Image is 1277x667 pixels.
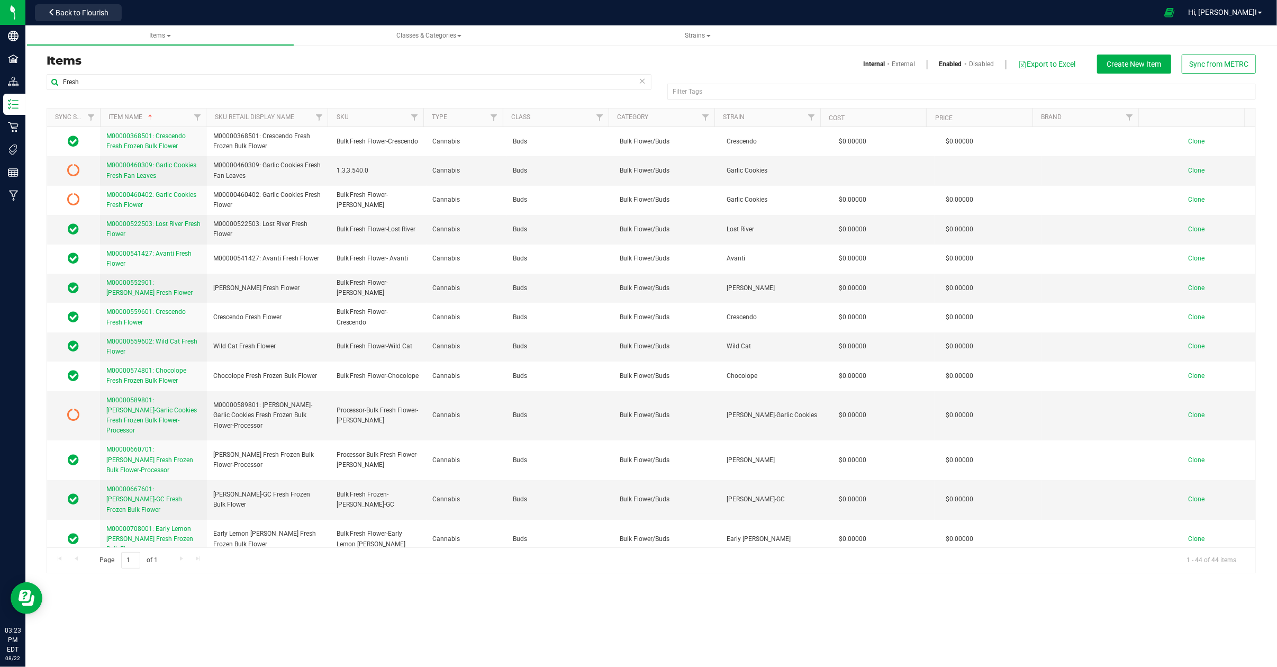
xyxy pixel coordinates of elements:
span: M00000460402: Garlic Cookies Fresh Flower [213,190,323,210]
span: M00000541427: Avanti Fresh Flower [213,254,319,264]
span: $0.00000 [941,531,979,547]
span: Clear [639,74,646,88]
span: Buds [513,534,607,544]
a: Strain [723,113,745,121]
a: Filter [1121,109,1138,127]
span: Cannabis [433,166,501,176]
span: M00000522503: Lost River Fresh Flower [106,220,201,238]
a: Clone [1188,342,1215,350]
span: Clone [1188,535,1204,543]
span: [PERSON_NAME]-GC Fresh Frozen Bulk Flower [213,490,323,510]
a: Filter [591,109,609,127]
a: SKU [337,113,349,121]
span: Bulk Fresh Flower- [PERSON_NAME] [337,190,420,210]
a: Type [432,113,447,121]
span: $0.00000 [834,251,872,266]
span: M00000460402: Garlic Cookies Fresh Flower [106,191,196,209]
span: $0.00000 [941,192,979,208]
span: [PERSON_NAME]-GC [727,494,821,504]
a: Item Name [108,113,155,121]
inline-svg: Tags [8,145,19,155]
a: M00000589801: [PERSON_NAME]-Garlic Cookies Fresh Frozen Bulk Flower-Processor [106,395,201,436]
a: Clone [1188,495,1215,503]
span: In Sync [68,368,79,383]
span: Clone [1188,372,1204,380]
span: Chocolope [727,371,821,381]
span: Cannabis [433,341,501,351]
a: Filter [803,109,820,127]
span: Avanti [727,254,821,264]
a: Internal [863,59,885,69]
a: Filter [405,109,423,127]
a: M00000708001: Early Lemon [PERSON_NAME] Fresh Frozen Bulk Flower [106,524,201,555]
span: Strains [685,32,711,39]
span: Wild Cat [727,341,821,351]
span: Cannabis [433,455,501,465]
a: External [892,59,916,69]
a: Clone [1188,138,1215,145]
span: Bulk Fresh Flower-Chocolope [337,371,420,381]
span: Cannabis [433,195,501,205]
a: Filter [188,109,206,127]
a: Enabled [939,59,962,69]
span: $0.00000 [834,134,872,149]
span: Clone [1188,226,1204,233]
span: M00000559601: Crescendo Fresh Flower [106,308,186,326]
span: M00000522503: Lost River Fresh Flower [213,219,323,239]
a: Clone [1188,196,1215,203]
span: $0.00000 [834,408,872,423]
a: Filter [310,109,328,127]
inline-svg: Reports [8,167,19,178]
a: Cost [829,114,845,122]
input: Search Item Name, SKU Retail Name, or Part Number [47,74,651,90]
span: Bulk Flower/Buds [620,410,714,420]
a: Category [617,113,648,121]
span: Clone [1188,167,1204,174]
span: Lost River [727,224,821,235]
input: 1 [121,552,140,569]
span: M00000541427: Avanti Fresh Flower [106,250,192,267]
span: In Sync [68,251,79,266]
span: In Sync [68,492,79,507]
span: 1.3.3.540.0 [337,166,420,176]
a: Filter [697,109,714,127]
a: Sku Retail Display Name [215,113,294,121]
span: Bulk Flower/Buds [620,341,714,351]
span: Bulk Flower/Buds [620,166,714,176]
span: Bulk Fresh Flower- [PERSON_NAME] [337,278,420,298]
span: Cannabis [433,254,501,264]
span: M00000460309: Garlic Cookies Fresh Fan Leaves [213,160,323,181]
span: Clone [1188,495,1204,503]
button: Back to Flourish [35,4,122,21]
span: [PERSON_NAME] Fresh Flower [213,283,300,293]
span: In Sync [68,281,79,295]
a: Disabled [969,59,994,69]
span: Create New Item [1107,60,1162,68]
a: Brand [1041,113,1062,121]
a: Filter [83,109,100,127]
button: Create New Item [1097,55,1171,74]
span: [PERSON_NAME]-Garlic Cookies [727,410,821,420]
button: Sync from METRC [1182,55,1256,74]
inline-svg: Manufacturing [8,190,19,201]
span: Crescendo [727,137,821,147]
span: Clone [1188,255,1204,262]
span: Bulk Flower/Buds [620,224,714,235]
span: Pending Sync [67,192,80,207]
span: Cannabis [433,371,501,381]
span: M00000552901: [PERSON_NAME] Fresh Flower [106,279,193,296]
p: 03:23 PM EDT [5,626,21,654]
span: Bulk Fresh Flower- Avanti [337,254,420,264]
span: Clone [1188,138,1204,145]
a: M00000552901: [PERSON_NAME] Fresh Flower [106,278,201,298]
a: Clone [1188,284,1215,292]
inline-svg: Distribution [8,76,19,87]
span: Buds [513,341,607,351]
span: Chocolope Fresh Frozen Bulk Flower [213,371,317,381]
span: M00000559602: Wild Cat Fresh Flower [106,338,197,355]
span: M00000368501: Crescendo Fresh Frozen Bulk Flower [213,131,323,151]
a: Clone [1188,372,1215,380]
span: Bulk Flower/Buds [620,455,714,465]
a: M00000460402: Garlic Cookies Fresh Flower [106,190,201,210]
span: In Sync [68,310,79,325]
